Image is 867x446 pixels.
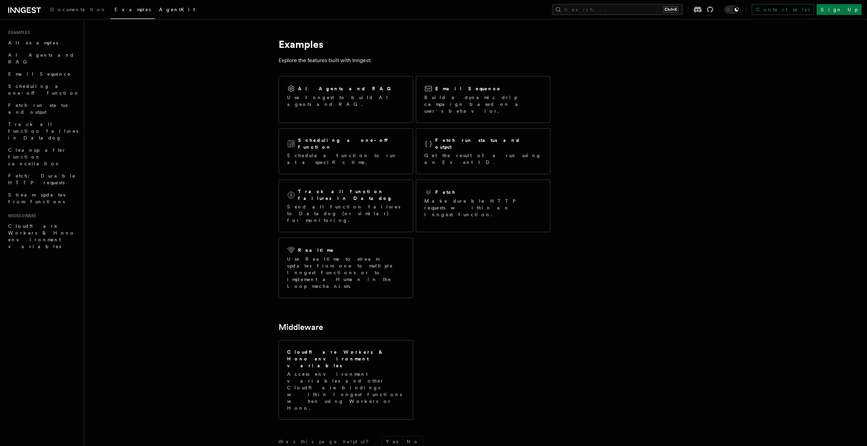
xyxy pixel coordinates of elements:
p: Get the result of a run using an Event ID. [424,152,542,166]
h2: Track all function failures in Datadog [298,188,405,202]
button: Search...Ctrl+K [552,4,683,15]
a: Scheduling a one-off functionSchedule a function to run at a specific time. [279,128,413,174]
span: Fetch: Durable HTTP requests [8,173,76,185]
p: Use Inngest to build AI agents and RAG. [287,94,405,108]
h2: Scheduling a one-off function [298,137,405,150]
a: AI Agents and RAG [5,49,80,68]
p: Access environment variables and other Cloudflare bindings within Inngest functions when using Wo... [287,371,405,411]
span: AI Agents and RAG [8,52,74,64]
span: Cleanup after function cancellation [8,147,66,166]
a: Examples [110,2,155,19]
a: Fetch run status and output [5,99,80,118]
span: All examples [8,40,58,45]
a: AI Agents and RAGUse Inngest to build AI agents and RAG. [279,76,413,123]
a: Cloudflare Workers & Hono environment variables [5,220,80,253]
p: Use Realtime to stream updates from one to multiple Inngest functions or to implement a Human in ... [287,256,405,290]
span: Examples [5,30,30,35]
h2: Realtime [298,247,334,254]
a: Stream updates from functions [5,189,80,208]
a: All examples [5,37,80,49]
a: Cloudflare Workers & Hono environment variablesAccess environment variables and other Cloudflare ... [279,340,413,420]
p: Make durable HTTP requests within an Inngest function. [424,198,542,218]
a: AgentKit [155,2,199,18]
span: Cloudflare Workers & Hono environment variables [8,223,75,249]
a: Fetch run status and outputGet the result of a run using an Event ID. [416,128,550,174]
p: Explore the features built with Inngest: [279,56,550,65]
a: Fetch: Durable HTTP requests [5,170,80,189]
h2: Email Sequence [435,85,501,92]
a: Email SequenceBuild a dynamic drip campaign based on a user's behavior. [416,76,550,123]
a: Track all function failures in DatadogSend all function failures to Datadog (or similar) for moni... [279,180,413,232]
a: Middleware [279,322,323,332]
span: Documentation [50,7,106,12]
span: Examples [114,7,151,12]
a: RealtimeUse Realtime to stream updates from one to multiple Inngest functions or to implement a H... [279,238,413,298]
span: Fetch run status and output [8,103,68,115]
span: Email Sequence [8,71,71,77]
h2: Fetch [435,189,456,196]
p: Was this page helpful? [279,438,373,445]
a: Contact sales [752,4,814,15]
a: Track all function failures in Datadog [5,118,80,144]
h1: Examples [279,38,550,50]
span: AgentKit [159,7,195,12]
span: Stream updates from functions [8,192,65,204]
kbd: Ctrl+K [663,6,678,13]
p: Schedule a function to run at a specific time. [287,152,405,166]
span: Track all function failures in Datadog [8,122,78,141]
button: Toggle dark mode [724,5,741,14]
span: Middleware [5,213,36,219]
span: Scheduling a one-off function [8,83,79,96]
h2: Cloudflare Workers & Hono environment variables [287,349,405,369]
a: Scheduling a one-off function [5,80,80,99]
h2: AI Agents and RAG [298,85,394,92]
p: Send all function failures to Datadog (or similar) for monitoring. [287,203,405,224]
a: Sign Up [817,4,862,15]
a: Documentation [46,2,110,18]
a: Email Sequence [5,68,80,80]
h2: Fetch run status and output [435,137,542,150]
a: Cleanup after function cancellation [5,144,80,170]
p: Build a dynamic drip campaign based on a user's behavior. [424,94,542,114]
a: FetchMake durable HTTP requests within an Inngest function. [416,180,550,232]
